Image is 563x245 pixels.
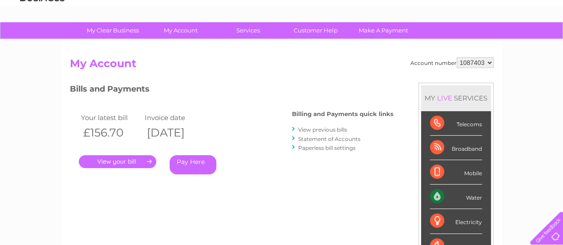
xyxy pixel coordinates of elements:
a: 0333 014 3131 [395,4,457,16]
h2: My Account [70,57,494,74]
a: Water [406,38,423,44]
div: Account number [410,57,494,68]
th: [DATE] [142,124,207,142]
div: Telecoms [430,111,482,136]
a: Telecoms [454,38,480,44]
a: Log out [534,38,555,44]
a: My Clear Business [76,22,150,39]
a: . [79,155,156,168]
div: MY SERVICES [421,85,491,111]
a: Statement of Accounts [298,136,360,142]
div: Broadband [430,136,482,160]
div: Electricity [430,209,482,233]
h3: Bills and Payments [70,83,393,98]
h4: Billing and Payments quick links [292,111,393,117]
td: Your latest bill [79,112,143,124]
div: LIVE [435,94,454,102]
a: My Account [144,22,217,39]
a: Services [211,22,285,39]
a: Customer Help [279,22,352,39]
a: Blog [486,38,498,44]
a: Energy [429,38,448,44]
th: £156.70 [79,124,143,142]
a: Pay Here [170,155,216,174]
div: Clear Business is a trading name of Verastar Limited (registered in [GEOGRAPHIC_DATA] No. 3667643... [72,5,492,43]
a: Paperless bill settings [298,145,356,151]
img: logo.png [20,23,65,50]
a: Make A Payment [347,22,420,39]
a: Contact [504,38,526,44]
div: Water [430,185,482,209]
div: Mobile [430,160,482,185]
td: Invoice date [142,112,207,124]
a: View previous bills [298,126,347,133]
